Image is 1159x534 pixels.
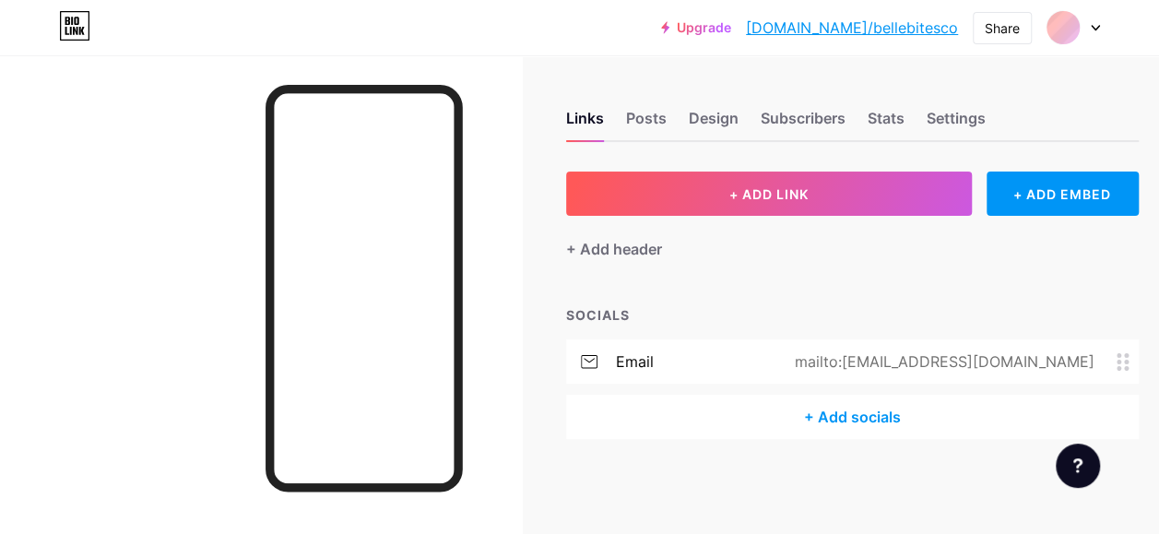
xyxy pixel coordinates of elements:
div: Posts [626,107,667,140]
div: Stats [868,107,905,140]
div: email [616,350,654,373]
a: [DOMAIN_NAME]/bellebitesco [746,17,958,39]
div: Design [689,107,739,140]
button: + ADD LINK [566,172,972,216]
a: Upgrade [661,20,731,35]
div: Share [985,18,1020,38]
div: + Add socials [566,395,1139,439]
div: + Add header [566,238,662,260]
div: + ADD EMBED [987,172,1139,216]
div: mailto:[EMAIL_ADDRESS][DOMAIN_NAME] [765,350,1117,373]
div: Subscribers [761,107,846,140]
div: Links [566,107,604,140]
div: SOCIALS [566,305,1139,325]
div: Settings [927,107,986,140]
span: + ADD LINK [729,186,809,202]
